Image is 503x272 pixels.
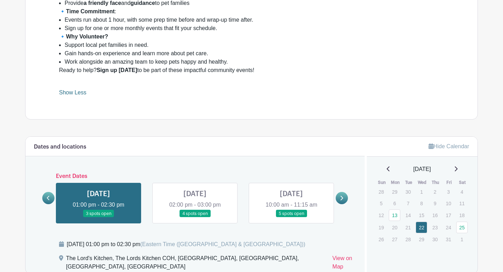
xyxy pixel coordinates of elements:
[402,186,414,197] p: 30
[429,186,441,197] p: 2
[429,222,441,233] p: 23
[65,41,444,49] li: Support local pet families in need.
[376,186,387,197] p: 28
[456,198,468,209] p: 11
[416,198,427,209] p: 8
[443,234,454,245] p: 31
[402,210,414,221] p: 14
[376,198,387,209] p: 5
[389,222,400,233] p: 20
[416,186,427,197] p: 1
[54,173,336,180] h6: Event Dates
[65,49,444,58] li: Gain hands-on experience and learn more about pet care.
[389,234,400,245] p: 27
[443,198,454,209] p: 10
[429,179,443,186] th: Thu
[59,90,86,98] a: Show Less
[97,67,137,73] strong: Sign up [DATE]
[443,210,454,221] p: 17
[66,34,108,40] strong: Why Volunteer?
[416,234,427,245] p: 29
[456,222,468,233] a: 25
[389,209,400,221] a: 13
[375,179,389,186] th: Sun
[402,179,416,186] th: Tue
[65,58,444,66] li: Work alongside an amazing team to keep pets happy and healthy.
[59,66,444,83] div: Ready to help? to be part of these impactful community events!
[413,165,431,173] span: [DATE]
[59,7,444,16] div: 🔹 :
[456,210,468,221] p: 18
[456,179,469,186] th: Sat
[65,16,444,24] li: Events run about 1 hour, with some prep time before and wrap-up time after.
[442,179,456,186] th: Fri
[376,234,387,245] p: 26
[388,179,402,186] th: Mon
[66,8,115,14] strong: Time Commitment
[402,222,414,233] p: 21
[429,234,441,245] p: 30
[402,198,414,209] p: 7
[376,222,387,233] p: 19
[443,222,454,233] p: 24
[376,210,387,221] p: 12
[389,186,400,197] p: 29
[429,198,441,209] p: 9
[67,240,305,249] div: [DATE] 01:00 pm to 02:30 pm
[140,241,305,247] span: (Eastern Time ([GEOGRAPHIC_DATA] & [GEOGRAPHIC_DATA]))
[59,33,444,41] div: 🔹
[402,234,414,245] p: 28
[416,210,427,221] p: 15
[456,234,468,245] p: 1
[443,186,454,197] p: 3
[65,24,444,33] li: Sign up for one or more monthly events that fit your schedule.
[429,210,441,221] p: 16
[34,144,86,150] h6: Dates and locations
[416,222,427,233] a: 22
[415,179,429,186] th: Wed
[389,198,400,209] p: 6
[429,143,469,149] a: Hide Calendar
[456,186,468,197] p: 4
